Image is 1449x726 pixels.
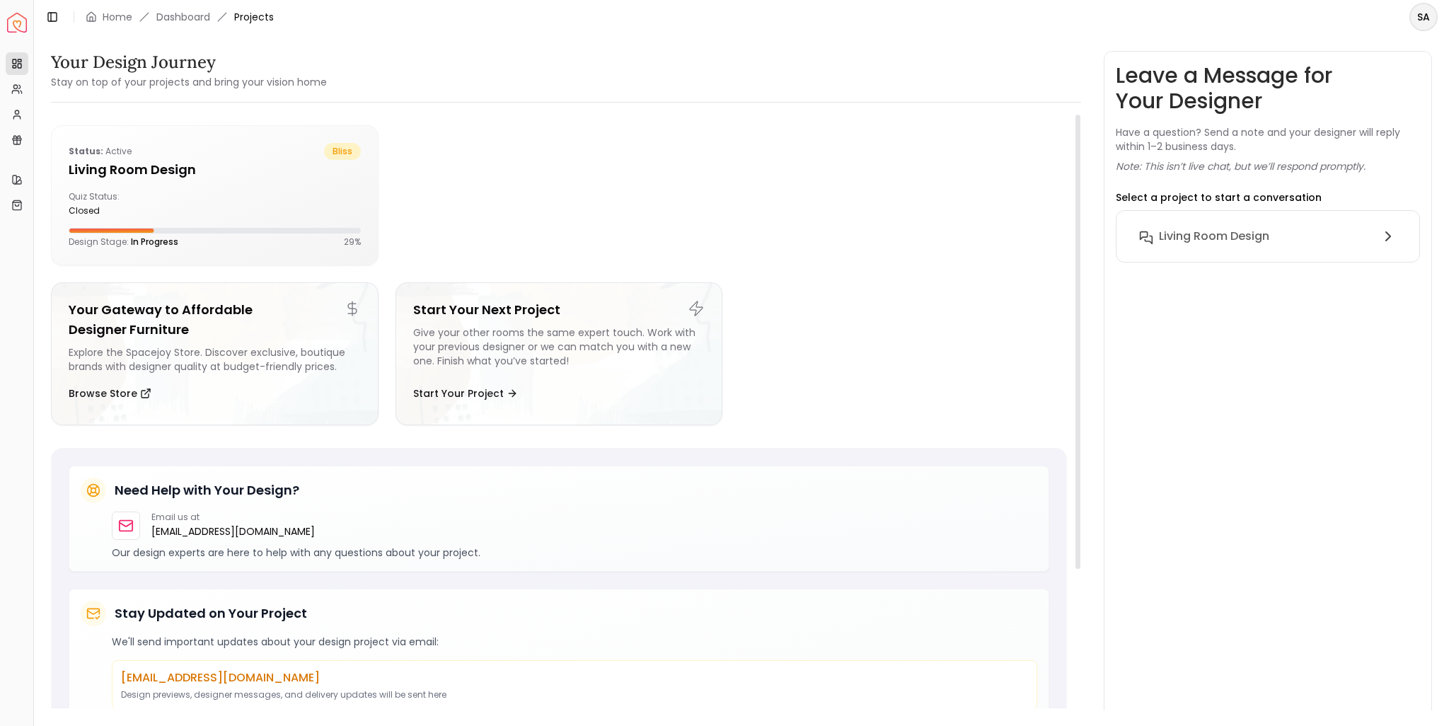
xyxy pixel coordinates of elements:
nav: breadcrumb [86,10,274,24]
h3: Leave a Message for Your Designer [1116,63,1420,114]
button: Start Your Project [413,379,518,408]
p: active [69,143,132,160]
a: Your Gateway to Affordable Designer FurnitureExplore the Spacejoy Store. Discover exclusive, bout... [51,282,379,425]
span: bliss [324,143,361,160]
p: [EMAIL_ADDRESS][DOMAIN_NAME] [121,669,1028,686]
span: SA [1411,4,1436,30]
h5: Stay Updated on Your Project [115,604,307,623]
h5: Start Your Next Project [413,300,705,320]
div: Quiz Status: [69,191,209,217]
div: closed [69,205,209,217]
a: Spacejoy [7,13,27,33]
p: Select a project to start a conversation [1116,190,1322,204]
span: Projects [234,10,274,24]
div: Give your other rooms the same expert touch. Work with your previous designer or we can match you... [413,325,705,374]
a: Dashboard [156,10,210,24]
a: Home [103,10,132,24]
button: SA [1409,3,1438,31]
small: Stay on top of your projects and bring your vision home [51,75,327,89]
a: [EMAIL_ADDRESS][DOMAIN_NAME] [151,523,315,540]
p: 29 % [344,236,361,248]
button: Living Room design [1128,222,1408,250]
h5: Living Room design [69,160,361,180]
p: Design Stage: [69,236,178,248]
h6: Living Room design [1159,228,1269,245]
p: Design previews, designer messages, and delivery updates will be sent here [121,689,1028,701]
h3: Your Design Journey [51,51,327,74]
p: Have a question? Send a note and your designer will reply within 1–2 business days. [1116,125,1420,154]
img: Spacejoy Logo [7,13,27,33]
div: Explore the Spacejoy Store. Discover exclusive, boutique brands with designer quality at budget-f... [69,345,361,374]
p: Note: This isn’t live chat, but we’ll respond promptly. [1116,159,1366,173]
p: Email us at [151,512,315,523]
h5: Need Help with Your Design? [115,480,299,500]
button: Browse Store [69,379,151,408]
p: Our design experts are here to help with any questions about your project. [112,546,1037,560]
a: Start Your Next ProjectGive your other rooms the same expert touch. Work with your previous desig... [396,282,723,425]
span: In Progress [131,236,178,248]
b: Status: [69,145,103,157]
h5: Your Gateway to Affordable Designer Furniture [69,300,361,340]
p: We'll send important updates about your design project via email: [112,635,1037,649]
